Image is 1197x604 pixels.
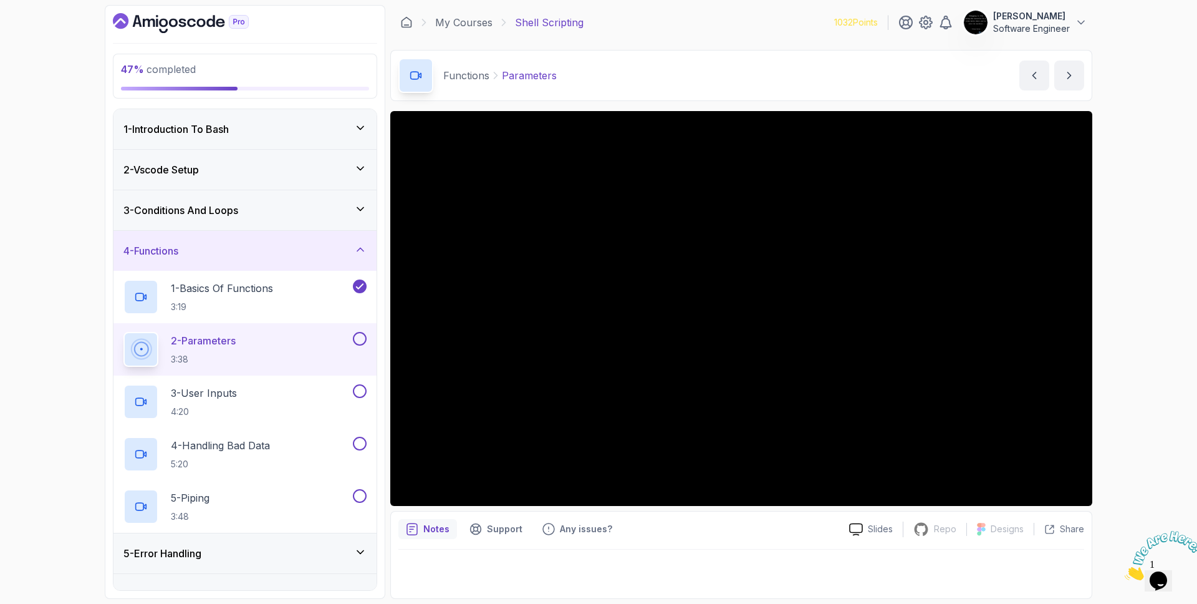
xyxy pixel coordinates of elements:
span: 47 % [121,63,144,75]
iframe: chat widget [1120,526,1197,585]
button: 3-Conditions And Loops [113,190,377,230]
p: Notes [423,523,449,535]
p: Share [1060,523,1084,535]
button: Share [1034,523,1084,535]
p: 5:20 [171,458,270,470]
p: Designs [991,523,1024,535]
p: Functions [443,68,489,83]
p: [PERSON_NAME] [993,10,1070,22]
button: 2-Vscode Setup [113,150,377,190]
p: Support [487,523,522,535]
p: Software Engineer [993,22,1070,35]
a: Dashboard [400,16,413,29]
p: Repo [934,523,956,535]
iframe: 2 - Parameters [390,111,1092,506]
button: 1-Basics Of Functions3:19 [123,280,367,314]
h3: 5 - Error Handling [123,546,201,561]
button: Support button [462,519,530,539]
p: Slides [868,523,893,535]
button: 3-User Inputs4:20 [123,384,367,419]
p: 1032 Points [834,16,878,29]
button: 5-Error Handling [113,533,377,573]
button: Feedback button [535,519,620,539]
p: 4 - Handling Bad Data [171,438,270,453]
p: 2 - Parameters [171,333,236,348]
button: previous content [1019,61,1049,90]
p: 3 - User Inputs [171,386,237,401]
p: Shell Scripting [515,15,584,30]
a: My Courses [435,15,493,30]
h3: 4 - Functions [123,243,178,258]
p: 1 - Basics Of Functions [171,281,273,296]
button: 4-Functions [113,231,377,271]
p: Any issues? [560,523,612,535]
img: user profile image [964,11,988,34]
h3: 1 - Introduction To Bash [123,122,229,137]
h3: 2 - Vscode Setup [123,162,199,177]
button: 4-Handling Bad Data5:20 [123,437,367,472]
button: 5-Piping3:48 [123,489,367,524]
p: 3:19 [171,301,273,313]
p: 4:20 [171,406,237,418]
a: Slides [839,523,903,536]
p: 3:38 [171,353,236,366]
button: next content [1054,61,1084,90]
h3: 6 - Environment Variables [123,587,239,602]
button: 2-Parameters3:38 [123,332,367,367]
p: 3:48 [171,510,209,523]
a: Dashboard [113,13,277,33]
button: user profile image[PERSON_NAME]Software Engineer [963,10,1087,35]
img: Chat attention grabber [5,5,82,54]
span: completed [121,63,196,75]
span: 1 [5,5,10,16]
button: 1-Introduction To Bash [113,109,377,149]
p: Parameters [502,68,557,83]
p: 5 - Piping [171,490,209,505]
h3: 3 - Conditions And Loops [123,203,238,218]
button: notes button [398,519,457,539]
